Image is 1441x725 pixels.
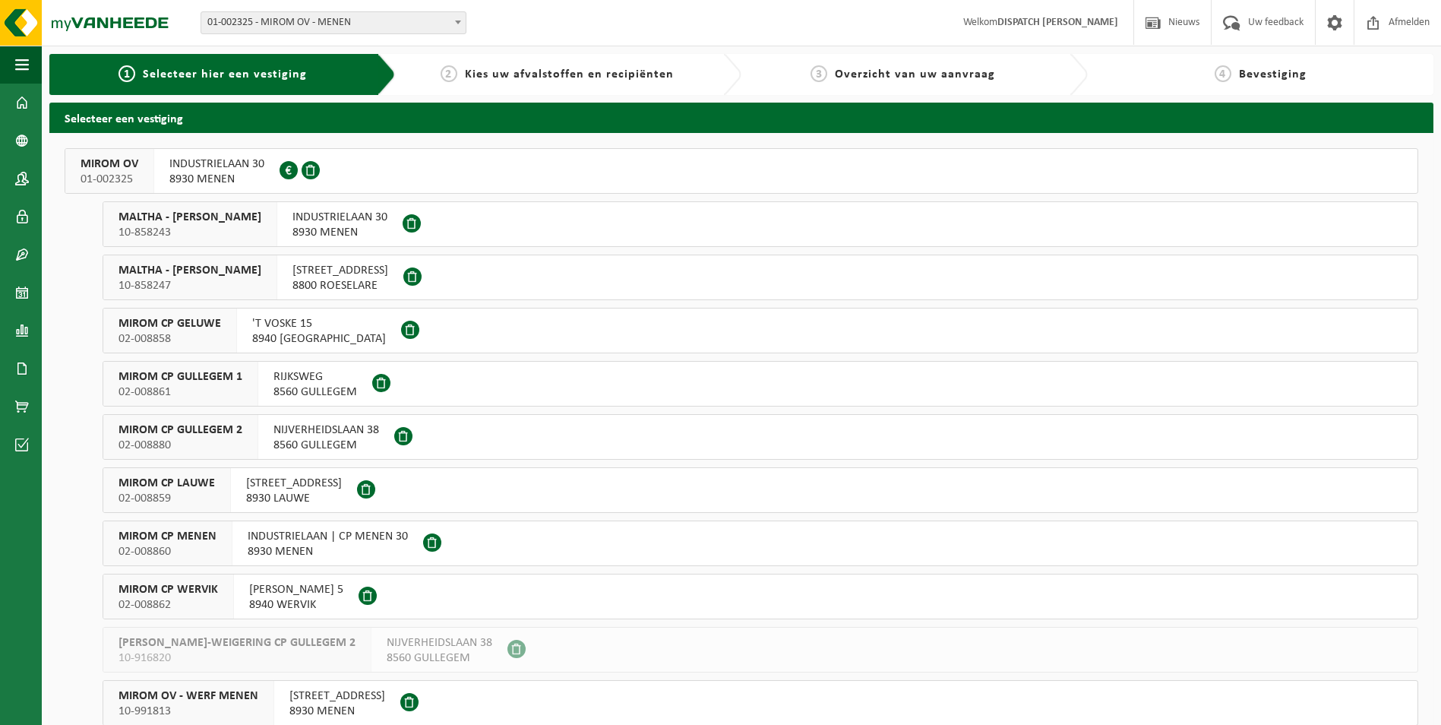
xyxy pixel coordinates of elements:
span: 3 [811,65,827,82]
span: MIROM CP GULLEGEM 2 [119,423,242,438]
span: 02-008860 [119,544,216,559]
span: RIJKSWEG [273,369,357,385]
span: 8940 WERVIK [249,597,343,613]
strong: DISPATCH [PERSON_NAME] [997,17,1118,28]
span: 02-008862 [119,597,218,613]
span: 8560 GULLEGEM [273,438,379,453]
span: 1 [119,65,135,82]
span: NIJVERHEIDSLAAN 38 [273,423,379,438]
span: Selecteer hier een vestiging [143,68,307,81]
iframe: chat widget [8,692,254,725]
span: [PERSON_NAME]-WEIGERING CP GULLEGEM 2 [119,635,356,651]
span: 10-858243 [119,225,261,240]
span: 8930 MENEN [169,172,264,187]
span: MIROM CP GULLEGEM 1 [119,369,242,385]
span: INDUSTRIELAAN 30 [292,210,387,225]
button: MIROM CP GULLEGEM 1 02-008861 RIJKSWEG8560 GULLEGEM [103,361,1418,407]
span: 02-008861 [119,385,242,400]
span: 01-002325 - MIROM OV - MENEN [201,12,466,33]
span: 8930 LAUWE [246,491,342,506]
span: INDUSTRIELAAN 30 [169,157,264,172]
span: 8940 [GEOGRAPHIC_DATA] [252,331,386,347]
button: MALTHA - [PERSON_NAME] 10-858247 [STREET_ADDRESS]8800 ROESELARE [103,255,1418,300]
span: 8800 ROESELARE [292,278,388,293]
span: 10-858247 [119,278,261,293]
span: 8930 MENEN [292,225,387,240]
button: MALTHA - [PERSON_NAME] 10-858243 INDUSTRIELAAN 308930 MENEN [103,201,1418,247]
span: [PERSON_NAME] 5 [249,582,343,597]
span: MIROM CP WERVIK [119,582,218,597]
button: MIROM CP WERVIK 02-008862 [PERSON_NAME] 58940 WERVIK [103,574,1418,619]
span: INDUSTRIELAAN | CP MENEN 30 [248,529,408,544]
span: 01-002325 [81,172,138,187]
span: MIROM OV - WERF MENEN [119,689,258,704]
span: 01-002325 - MIROM OV - MENEN [201,11,466,34]
span: Bevestiging [1239,68,1307,81]
span: 10-916820 [119,651,356,666]
button: MIROM CP MENEN 02-008860 INDUSTRIELAAN | CP MENEN 308930 MENEN [103,521,1418,566]
button: MIROM CP GELUWE 02-008858 'T VOSKE 158940 [GEOGRAPHIC_DATA] [103,308,1418,353]
span: Overzicht van uw aanvraag [835,68,995,81]
span: MIROM CP LAUWE [119,476,215,491]
span: 02-008859 [119,491,215,506]
span: MALTHA - [PERSON_NAME] [119,210,261,225]
span: 8930 MENEN [248,544,408,559]
span: NIJVERHEIDSLAAN 38 [387,635,492,651]
span: [STREET_ADDRESS] [289,689,385,704]
span: MIROM CP MENEN [119,529,216,544]
span: 02-008858 [119,331,221,347]
span: 8930 MENEN [289,704,385,719]
span: 4 [1215,65,1231,82]
span: 8560 GULLEGEM [273,385,357,400]
span: [STREET_ADDRESS] [246,476,342,491]
h2: Selecteer een vestiging [49,103,1433,132]
span: 'T VOSKE 15 [252,316,386,331]
span: [STREET_ADDRESS] [292,263,388,278]
span: 2 [441,65,457,82]
span: MIROM CP GELUWE [119,316,221,331]
span: Kies uw afvalstoffen en recipiënten [465,68,674,81]
button: MIROM OV 01-002325 INDUSTRIELAAN 308930 MENEN [65,148,1418,194]
span: MIROM OV [81,157,138,172]
button: MIROM CP LAUWE 02-008859 [STREET_ADDRESS]8930 LAUWE [103,467,1418,513]
span: 02-008880 [119,438,242,453]
span: 8560 GULLEGEM [387,651,492,666]
button: MIROM CP GULLEGEM 2 02-008880 NIJVERHEIDSLAAN 388560 GULLEGEM [103,414,1418,460]
span: MALTHA - [PERSON_NAME] [119,263,261,278]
